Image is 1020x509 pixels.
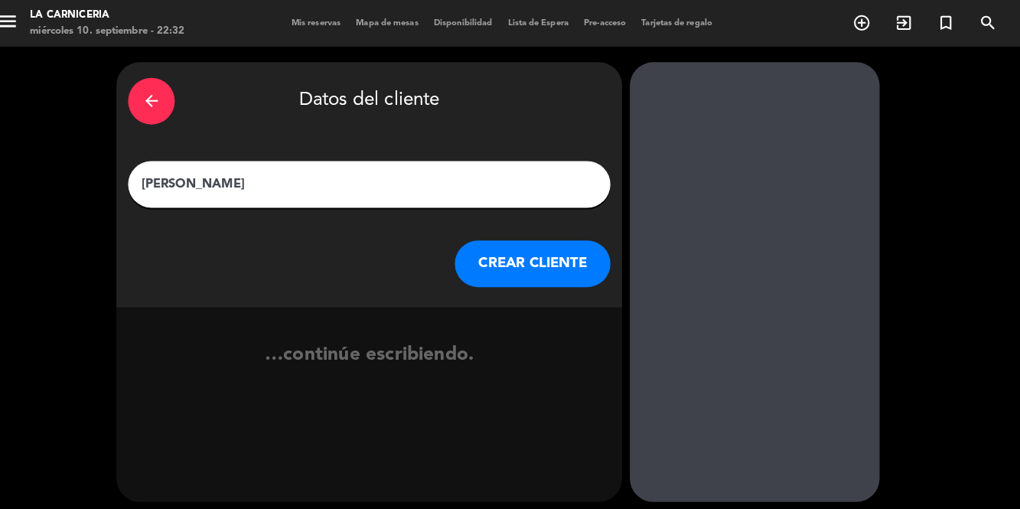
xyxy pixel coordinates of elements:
i: menu [11,9,34,32]
div: miércoles 10. septiembre - 22:32 [46,23,198,38]
i: exit_to_app [896,13,914,31]
div: Datos del cliente [142,73,617,126]
i: search [979,13,997,31]
span: Mis reservas [295,18,359,27]
span: Mapa de mesas [359,18,435,27]
span: Lista de Espera [508,18,583,27]
button: CREAR CLIENTE [464,237,617,282]
i: add_circle_outline [855,13,873,31]
div: La Carniceria [46,8,198,23]
input: Escriba nombre, correo electrónico o número de teléfono... [154,171,605,192]
span: Tarjetas de regalo [640,18,725,27]
button: menu [11,9,34,38]
i: turned_in_not [937,13,956,31]
span: Pre-acceso [583,18,640,27]
div: …continúe escribiendo. [131,334,628,392]
i: arrow_back [156,90,174,109]
span: Disponibilidad [435,18,508,27]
